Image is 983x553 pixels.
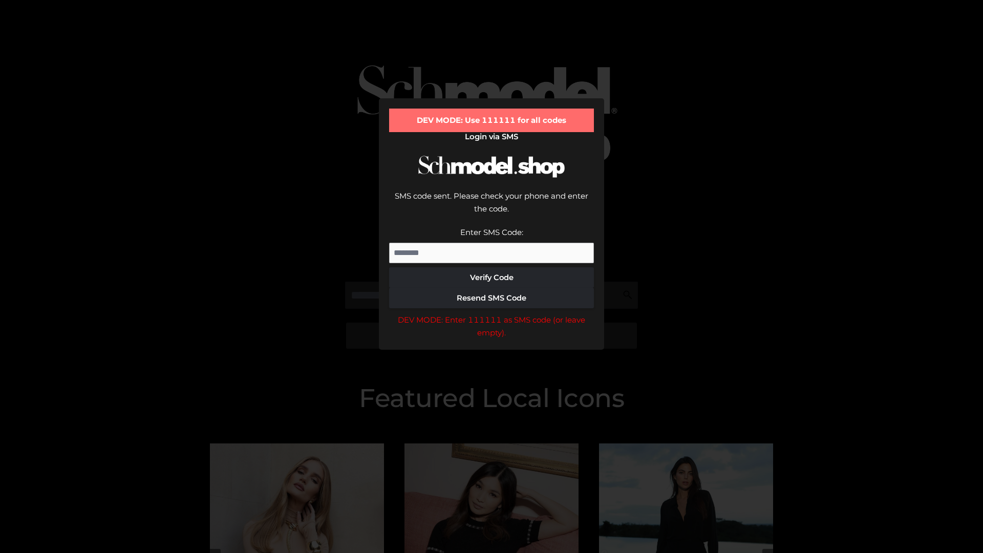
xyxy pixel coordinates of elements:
[389,132,594,141] h2: Login via SMS
[460,227,523,237] label: Enter SMS Code:
[389,189,594,226] div: SMS code sent. Please check your phone and enter the code.
[389,109,594,132] div: DEV MODE: Use 111111 for all codes
[415,146,568,187] img: Schmodel Logo
[389,288,594,308] button: Resend SMS Code
[389,313,594,339] div: DEV MODE: Enter 111111 as SMS code (or leave empty).
[389,267,594,288] button: Verify Code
